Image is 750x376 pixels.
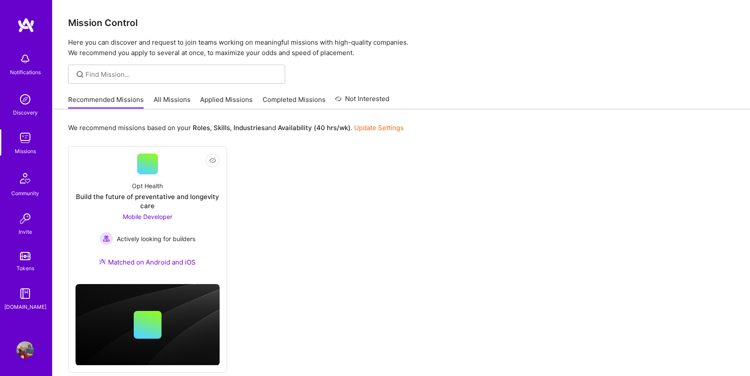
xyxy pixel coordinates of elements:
img: tokens [20,252,30,260]
div: Community [11,189,39,198]
img: Actively looking for builders [99,232,113,245]
img: discovery [16,91,34,108]
div: Missions [15,147,36,156]
span: Mobile Developer [123,213,172,220]
img: User Avatar [16,341,34,359]
div: [DOMAIN_NAME] [4,302,46,311]
b: Industries [234,124,265,132]
img: guide book [16,285,34,302]
img: teamwork [16,129,34,147]
img: cover [76,284,220,366]
a: Update Settings [354,124,404,132]
a: Recommended Missions [68,95,144,109]
p: We recommend missions based on your , , and . [68,123,404,132]
div: Invite [19,227,32,236]
img: Invite [16,210,34,227]
img: Ateam Purple Icon [99,258,106,265]
h3: Mission Control [68,17,734,28]
b: Skills [214,124,230,132]
a: Not Interested [335,94,389,109]
i: icon SearchGrey [75,69,85,79]
input: Find Mission... [86,70,279,79]
a: Applied Missions [200,95,253,109]
a: All Missions [154,95,191,109]
img: bell [16,50,34,68]
a: Opt HealthBuild the future of preventative and longevity careMobile Developer Actively looking fo... [76,154,220,277]
img: logo [17,17,35,33]
b: Roles [193,124,210,132]
a: Completed Missions [263,95,326,109]
div: Tokens [16,264,34,273]
b: Availability (40 hrs/wk) [278,124,351,132]
div: Opt Health [132,181,163,190]
i: icon EyeClosed [209,157,216,164]
span: Actively looking for builders [117,234,195,243]
div: Notifications [10,68,41,77]
div: Matched on Android and iOS [99,258,196,267]
a: User Avatar [14,341,36,359]
div: Discovery [13,108,38,117]
p: Here you can discover and request to join teams working on meaningful missions with high-quality ... [68,37,734,58]
img: Community [15,168,36,189]
div: Build the future of preventative and longevity care [76,192,220,210]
